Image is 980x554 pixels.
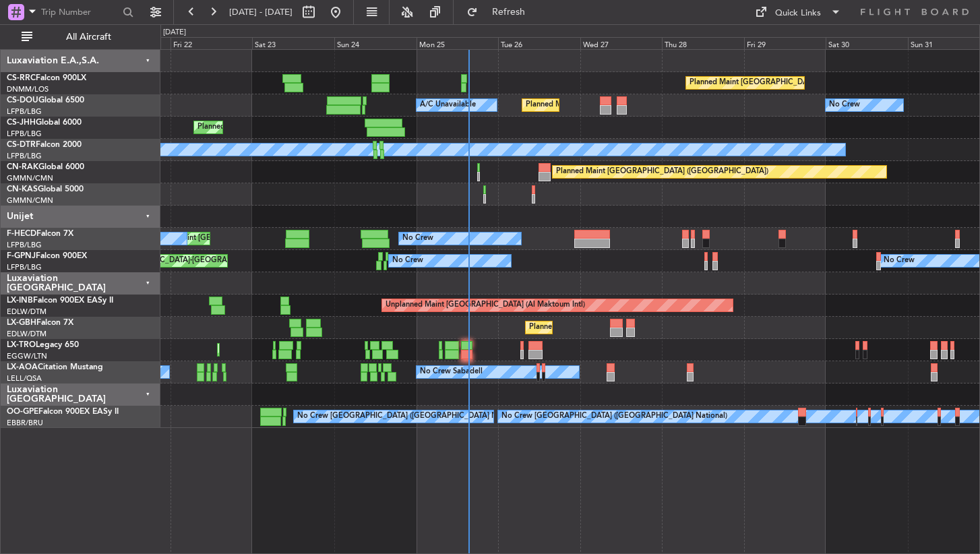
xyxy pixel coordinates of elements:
[417,37,499,49] div: Mon 25
[580,37,663,49] div: Wed 27
[7,141,82,149] a: CS-DTRFalcon 2000
[460,1,541,23] button: Refresh
[7,329,47,339] a: EDLW/DTM
[7,252,87,260] a: F-GPNJFalcon 900EX
[297,406,523,427] div: No Crew [GEOGRAPHIC_DATA] ([GEOGRAPHIC_DATA] National)
[7,185,38,193] span: CN-KAS
[35,32,142,42] span: All Aircraft
[744,37,826,49] div: Fri 29
[690,73,902,93] div: Planned Maint [GEOGRAPHIC_DATA] ([GEOGRAPHIC_DATA])
[775,7,821,20] div: Quick Links
[7,341,79,349] a: LX-TROLegacy 650
[7,363,103,371] a: LX-AOACitation Mustang
[7,129,42,139] a: LFPB/LBG
[7,252,36,260] span: F-GPNJ
[7,119,82,127] a: CS-JHHGlobal 6000
[7,319,73,327] a: LX-GBHFalcon 7X
[163,27,186,38] div: [DATE]
[197,117,410,137] div: Planned Maint [GEOGRAPHIC_DATA] ([GEOGRAPHIC_DATA])
[7,74,36,82] span: CS-RRC
[7,106,42,117] a: LFPB/LBG
[884,251,915,271] div: No Crew
[7,351,47,361] a: EGGW/LTN
[7,341,36,349] span: LX-TRO
[420,362,483,382] div: No Crew Sabadell
[7,163,38,171] span: CN-RAK
[229,6,293,18] span: [DATE] - [DATE]
[252,37,334,49] div: Sat 23
[7,373,42,383] a: LELL/QSA
[7,297,33,305] span: LX-INB
[7,173,53,183] a: GMMN/CMN
[826,37,908,49] div: Sat 30
[7,96,38,104] span: CS-DOU
[402,228,433,249] div: No Crew
[481,7,537,17] span: Refresh
[7,307,47,317] a: EDLW/DTM
[7,230,73,238] a: F-HECDFalcon 7X
[7,163,84,171] a: CN-RAKGlobal 6000
[501,406,727,427] div: No Crew [GEOGRAPHIC_DATA] ([GEOGRAPHIC_DATA] National)
[7,74,86,82] a: CS-RRCFalcon 900LX
[7,297,113,305] a: LX-INBFalcon 900EX EASy II
[7,185,84,193] a: CN-KASGlobal 5000
[7,195,53,206] a: GMMN/CMN
[41,2,119,22] input: Trip Number
[7,141,36,149] span: CS-DTR
[7,119,36,127] span: CS-JHH
[748,1,848,23] button: Quick Links
[662,37,744,49] div: Thu 28
[556,162,768,182] div: Planned Maint [GEOGRAPHIC_DATA] ([GEOGRAPHIC_DATA])
[498,37,580,49] div: Tue 26
[526,95,738,115] div: Planned Maint [GEOGRAPHIC_DATA] ([GEOGRAPHIC_DATA])
[7,84,49,94] a: DNMM/LOS
[420,95,476,115] div: A/C Unavailable
[829,95,860,115] div: No Crew
[7,363,38,371] span: LX-AOA
[529,317,679,338] div: Planned Maint Nice ([GEOGRAPHIC_DATA])
[7,96,84,104] a: CS-DOUGlobal 6500
[15,26,146,48] button: All Aircraft
[392,251,423,271] div: No Crew
[7,240,42,250] a: LFPB/LBG
[7,151,42,161] a: LFPB/LBG
[7,418,43,428] a: EBBR/BRU
[171,37,253,49] div: Fri 22
[7,408,119,416] a: OO-GPEFalcon 900EX EASy II
[334,37,417,49] div: Sun 24
[7,319,36,327] span: LX-GBH
[7,230,36,238] span: F-HECD
[7,262,42,272] a: LFPB/LBG
[386,295,585,315] div: Unplanned Maint [GEOGRAPHIC_DATA] (Al Maktoum Intl)
[7,408,38,416] span: OO-GPE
